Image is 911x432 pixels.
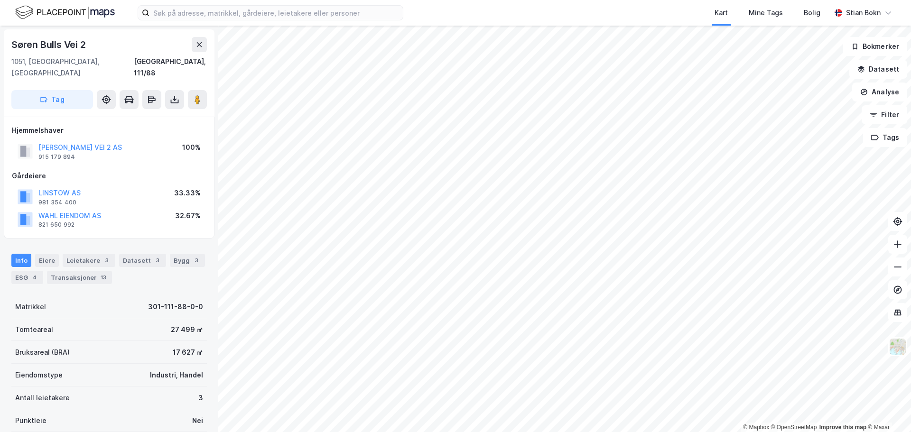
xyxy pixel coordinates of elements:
div: Punktleie [15,415,46,426]
div: 301-111-88-0-0 [148,301,203,313]
a: Mapbox [743,424,769,431]
div: 27 499 ㎡ [171,324,203,335]
div: Kart [715,7,728,18]
div: Antall leietakere [15,392,70,404]
div: 3 [192,256,201,265]
div: Leietakere [63,254,115,267]
div: Industri, Handel [150,369,203,381]
img: logo.f888ab2527a4732fd821a326f86c7f29.svg [15,4,115,21]
div: 981 354 400 [38,199,76,206]
div: 3 [198,392,203,404]
div: Eiere [35,254,59,267]
button: Tags [863,128,907,147]
div: 100% [182,142,201,153]
div: ESG [11,271,43,284]
div: 17 627 ㎡ [173,347,203,358]
div: [GEOGRAPHIC_DATA], 111/88 [134,56,207,79]
div: Matrikkel [15,301,46,313]
div: 33.33% [174,187,201,199]
div: Tomteareal [15,324,53,335]
div: 3 [102,256,112,265]
button: Filter [862,105,907,124]
div: Bygg [170,254,205,267]
div: 4 [30,273,39,282]
div: 32.67% [175,210,201,221]
div: 1051, [GEOGRAPHIC_DATA], [GEOGRAPHIC_DATA] [11,56,134,79]
div: Bolig [804,7,820,18]
button: Tag [11,90,93,109]
div: Hjemmelshaver [12,125,206,136]
div: Transaksjoner [47,271,112,284]
div: Kontrollprogram for chat [864,386,911,432]
div: Mine Tags [749,7,783,18]
div: Stian Bokn [846,7,881,18]
div: Datasett [119,254,166,267]
div: Info [11,254,31,267]
img: Z [889,338,907,356]
div: 821 650 992 [38,221,74,229]
button: Datasett [849,60,907,79]
div: 3 [153,256,162,265]
div: Eiendomstype [15,369,63,381]
button: Bokmerker [843,37,907,56]
a: Improve this map [819,424,866,431]
div: 915 179 894 [38,153,75,161]
div: 13 [99,273,108,282]
a: OpenStreetMap [771,424,817,431]
div: Bruksareal (BRA) [15,347,70,358]
input: Søk på adresse, matrikkel, gårdeiere, leietakere eller personer [149,6,403,20]
button: Analyse [852,83,907,101]
div: Nei [192,415,203,426]
div: Søren Bulls Vei 2 [11,37,88,52]
div: Gårdeiere [12,170,206,182]
iframe: Chat Widget [864,386,911,432]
